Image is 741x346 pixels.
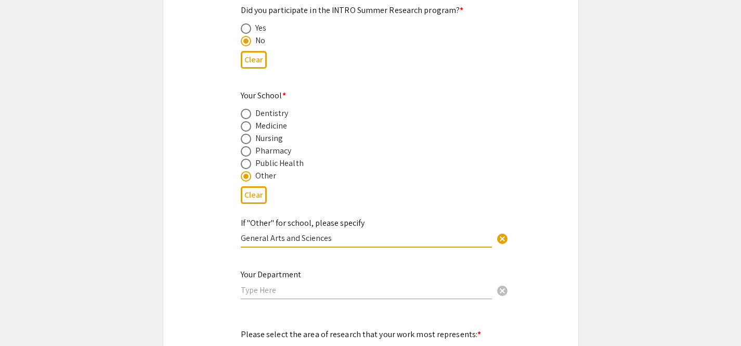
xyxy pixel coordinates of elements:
mat-label: If "Other" for school, please specify [241,217,365,228]
button: Clear [492,228,513,249]
div: Yes [255,22,266,34]
button: Clear [241,186,267,203]
div: No [255,34,265,47]
div: Public Health [255,157,304,170]
div: Other [255,170,277,182]
span: cancel [496,285,509,297]
mat-label: Did you participate in the INTRO Summer Research program? [241,5,464,16]
button: Clear [241,51,267,68]
div: Dentistry [255,107,289,120]
button: Clear [492,280,513,301]
mat-label: Please select the area of research that your work most represents: [241,329,482,340]
div: Nursing [255,132,283,145]
input: Type Here [241,233,492,244]
span: cancel [496,233,509,245]
mat-label: Your Department [241,269,301,280]
div: Medicine [255,120,288,132]
mat-label: Your School [241,90,286,101]
div: Pharmacy [255,145,292,157]
input: Type Here [241,285,492,296]
iframe: Chat [8,299,44,338]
